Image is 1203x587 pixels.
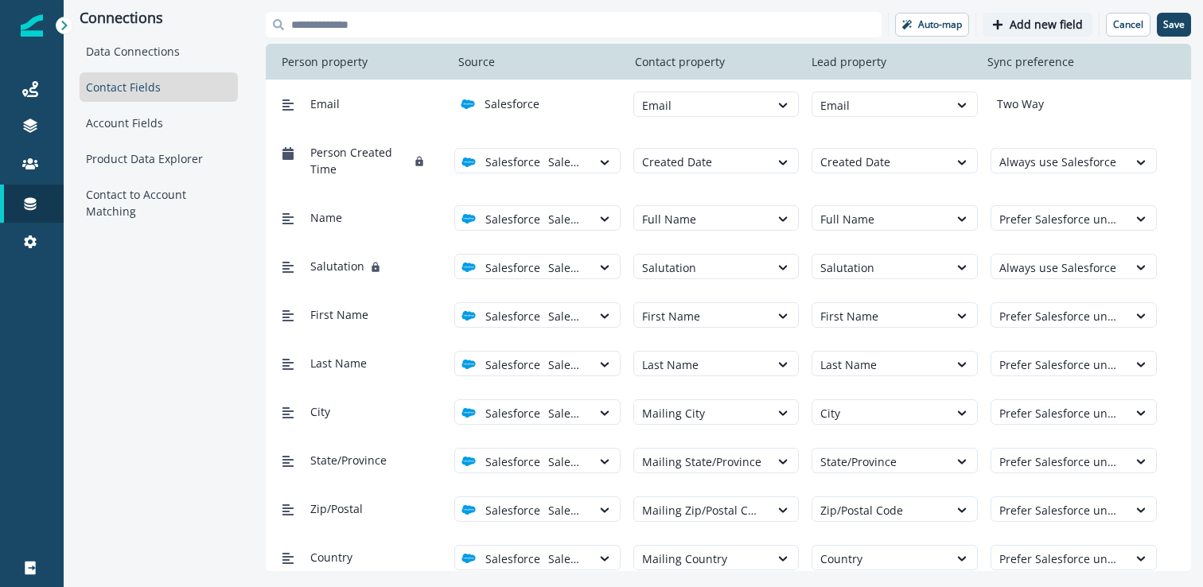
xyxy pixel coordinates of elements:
[310,500,363,517] span: Zip/Postal
[310,355,367,371] span: Last Name
[461,309,476,323] img: salesforce
[461,454,476,468] img: salesforce
[310,95,340,112] span: Email
[1113,19,1143,30] p: Cancel
[1163,19,1185,30] p: Save
[80,108,238,138] div: Account Fields
[981,53,1080,70] p: Sync preference
[310,258,364,274] span: Salutation
[310,549,352,566] span: Country
[461,551,476,566] img: salesforce
[80,37,238,66] div: Data Connections
[485,453,540,470] p: Salesforce
[485,259,540,276] p: Salesforce
[485,95,539,112] p: Salesforce
[21,14,43,37] img: Inflection
[310,452,387,468] span: State/Province
[461,406,476,420] img: salesforce
[485,154,540,170] p: Salesforce
[918,19,962,30] p: Auto-map
[1106,13,1150,37] button: Cancel
[275,53,374,70] p: Person property
[452,53,501,70] p: Source
[461,260,476,274] img: salesforce
[310,144,408,177] span: Person Created Time
[461,357,476,371] img: salesforce
[991,95,1044,112] p: Two Way
[310,209,342,226] span: Name
[1010,18,1083,32] p: Add new field
[895,13,969,37] button: Auto-map
[80,180,238,226] div: Contact to Account Matching
[461,212,476,226] img: salesforce
[80,144,238,173] div: Product Data Explorer
[461,97,475,111] img: salesforce
[461,503,476,517] img: salesforce
[485,550,540,567] p: Salesforce
[983,13,1092,37] button: Add new field
[310,306,368,323] span: First Name
[1157,13,1191,37] button: Save
[310,403,330,420] span: City
[485,211,540,227] p: Salesforce
[461,155,476,169] img: salesforce
[485,405,540,422] p: Salesforce
[80,10,238,27] p: Connections
[629,53,731,70] p: Contact property
[485,356,540,373] p: Salesforce
[805,53,893,70] p: Lead property
[485,308,540,325] p: Salesforce
[80,72,238,102] div: Contact Fields
[485,502,540,519] p: Salesforce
